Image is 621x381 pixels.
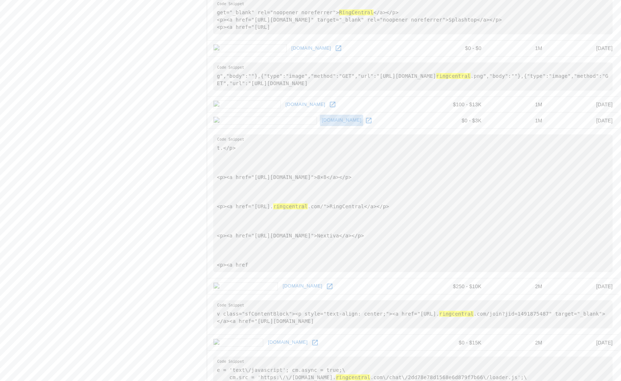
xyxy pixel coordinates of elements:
[487,40,548,56] td: 1M
[324,281,335,292] a: Open cwa1180.org in new window
[548,278,618,294] td: [DATE]
[422,96,487,113] td: $100 - $13K
[310,337,321,348] a: Open florist.ca in new window
[422,113,487,129] td: $0 - $3K
[548,40,618,56] td: [DATE]
[439,311,474,317] hl: ringcentral
[266,337,310,348] a: [DOMAIN_NAME]
[422,278,487,294] td: $250 - $10K
[213,282,278,290] img: cwa1180.org icon
[333,43,344,54] a: Open visualware.com in new window
[339,9,373,15] hl: RingCentral
[281,281,324,292] a: [DOMAIN_NAME]
[213,117,317,125] img: theconnectedlawyer.com icon
[213,100,281,108] img: paraboot.com icon
[336,374,370,380] hl: ringcentral
[284,99,327,110] a: [DOMAIN_NAME]
[320,115,363,126] a: [DOMAIN_NAME]
[213,134,613,272] pre: t.</p> <p><a href="[URL][DOMAIN_NAME]">8×8</a></p> <p><a href="[URL]. .com/">RingCentral</a></p> ...
[548,335,618,351] td: [DATE]
[327,99,338,110] a: Open paraboot.com in new window
[363,115,374,126] a: Open theconnectedlawyer.com in new window
[548,96,618,113] td: [DATE]
[487,96,548,113] td: 1M
[436,73,471,79] hl: ringcentral
[213,44,287,52] img: visualware.com icon
[548,113,618,129] td: [DATE]
[422,335,487,351] td: $0 - $15K
[487,335,548,351] td: 2M
[487,278,548,294] td: 2M
[584,329,612,357] iframe: Drift Widget Chat Controller
[213,62,613,91] pre: g","body":""},{"type":"image","method":"GET","url":"[URL][DOMAIN_NAME] .png","body":""},{"type":"...
[273,203,307,209] hl: ringcentral
[422,40,487,56] td: $0 - $0
[290,43,333,54] a: [DOMAIN_NAME]
[213,300,613,328] pre: v class="sfContentBlock"><p style="text-align: center;"><a href="[URL]. .com/join?jid=1491875487"...
[487,113,548,129] td: 1M
[213,339,263,347] img: florist.ca icon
